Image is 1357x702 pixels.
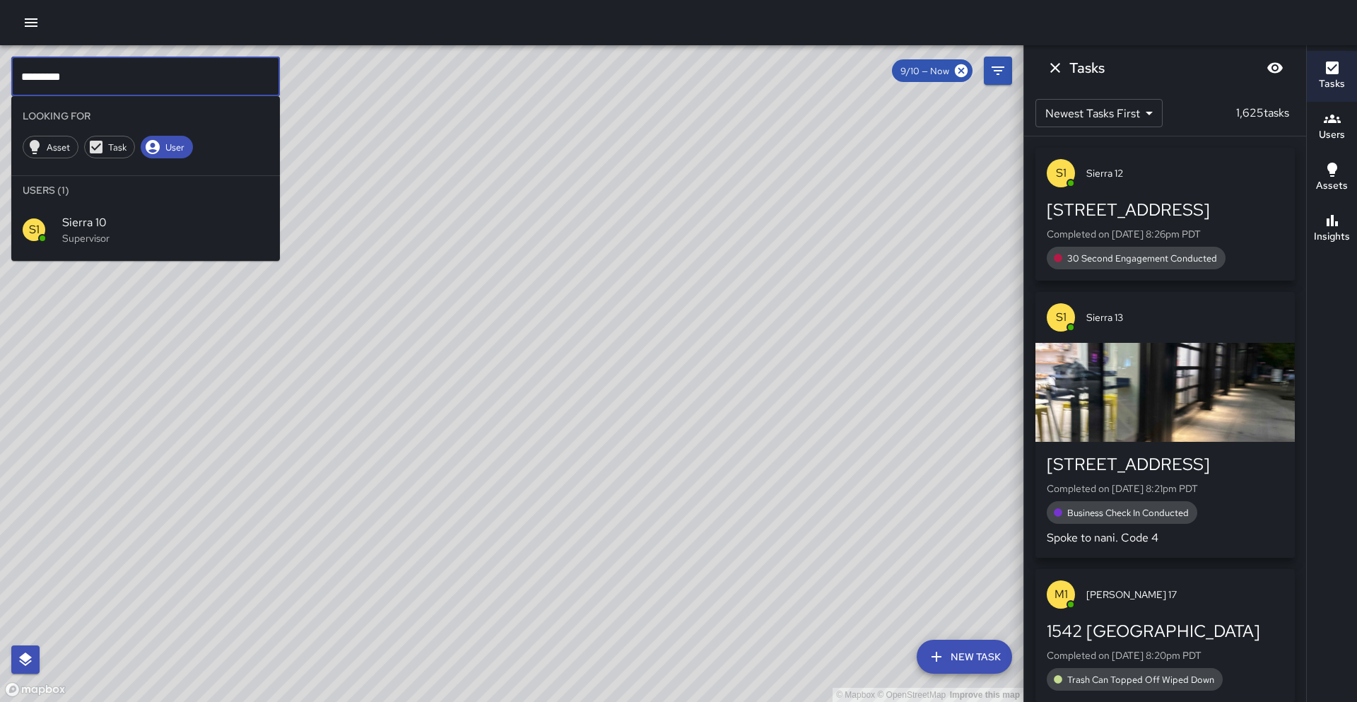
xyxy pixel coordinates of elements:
[1059,252,1226,264] span: 30 Second Engagement Conducted
[1316,178,1348,194] h6: Assets
[11,204,280,255] div: S1Sierra 10Supervisor
[1047,620,1283,643] div: 1542 [GEOGRAPHIC_DATA]
[39,141,78,153] span: Asset
[1307,102,1357,153] button: Users
[1069,57,1105,79] h6: Tasks
[1056,165,1067,182] p: S1
[1047,453,1283,476] div: [STREET_ADDRESS]
[1047,227,1283,241] p: Completed on [DATE] 8:26pm PDT
[62,214,269,231] span: Sierra 10
[1314,229,1350,245] h6: Insights
[157,141,193,153] span: User
[917,640,1012,674] button: New Task
[1086,166,1283,180] span: Sierra 12
[892,59,973,82] div: 9/10 — Now
[29,221,40,238] p: S1
[1307,153,1357,204] button: Assets
[1230,105,1295,122] p: 1,625 tasks
[141,136,193,158] div: User
[1059,507,1197,519] span: Business Check In Conducted
[984,57,1012,85] button: Filters
[11,176,280,204] li: Users (1)
[1307,51,1357,102] button: Tasks
[1261,54,1289,82] button: Blur
[1319,76,1345,92] h6: Tasks
[1047,648,1283,662] p: Completed on [DATE] 8:20pm PDT
[1307,204,1357,255] button: Insights
[1035,292,1295,558] button: S1Sierra 13[STREET_ADDRESS]Completed on [DATE] 8:21pm PDTBusiness Check In ConductedSpoke to nani...
[1035,99,1163,127] div: Newest Tasks First
[1035,569,1295,702] button: M1[PERSON_NAME] 171542 [GEOGRAPHIC_DATA]Completed on [DATE] 8:20pm PDTTrash Can Topped Off Wiped ...
[1047,199,1283,221] div: [STREET_ADDRESS]
[1319,127,1345,143] h6: Users
[1047,530,1283,546] p: Spoke to nani. Code 4
[1041,54,1069,82] button: Dismiss
[1086,587,1283,602] span: [PERSON_NAME] 17
[100,141,134,153] span: Task
[62,231,269,245] p: Supervisor
[892,65,958,77] span: 9/10 — Now
[1055,586,1068,603] p: M1
[1056,309,1067,326] p: S1
[11,102,280,130] li: Looking For
[84,136,135,158] div: Task
[23,136,78,158] div: Asset
[1086,310,1283,324] span: Sierra 13
[1035,148,1295,281] button: S1Sierra 12[STREET_ADDRESS]Completed on [DATE] 8:26pm PDT30 Second Engagement Conducted
[1059,674,1223,686] span: Trash Can Topped Off Wiped Down
[1047,481,1283,496] p: Completed on [DATE] 8:21pm PDT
